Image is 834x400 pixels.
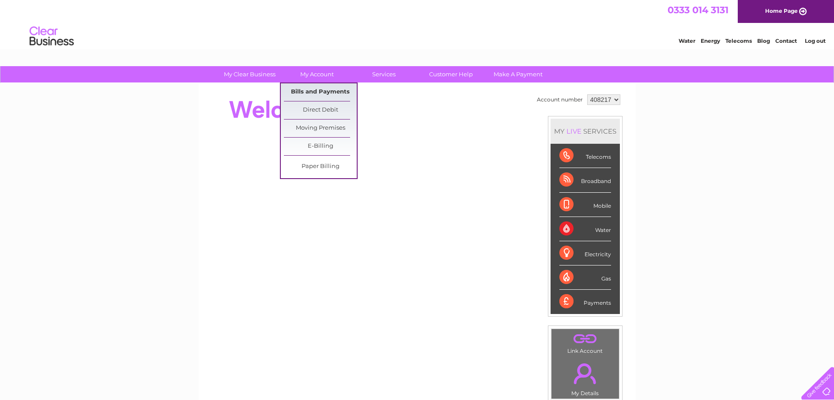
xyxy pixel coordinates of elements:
a: Blog [757,37,770,44]
a: Make A Payment [482,66,555,82]
a: Paper Billing [284,158,357,176]
a: Contact [775,37,797,44]
div: Electricity [559,241,611,265]
div: LIVE [565,127,583,135]
a: Direct Debit [284,101,357,119]
a: 0333 014 3131 [668,4,728,15]
div: Clear Business is a trading name of Verastar Limited (registered in [GEOGRAPHIC_DATA] No. 3667643... [209,5,626,43]
a: . [554,358,617,389]
img: logo.png [29,23,74,50]
div: Telecoms [559,144,611,168]
div: Gas [559,265,611,290]
div: MY SERVICES [551,119,620,144]
a: Energy [701,37,720,44]
div: Mobile [559,193,611,217]
a: E-Billing [284,138,357,155]
a: My Clear Business [213,66,286,82]
a: Water [679,37,695,44]
div: Broadband [559,168,611,192]
a: Customer Help [415,66,487,82]
a: . [554,331,617,347]
div: Payments [559,290,611,314]
td: My Details [551,356,619,399]
a: Bills and Payments [284,83,357,101]
a: Log out [805,37,826,44]
a: Telecoms [725,37,752,44]
a: My Account [280,66,353,82]
a: Moving Premises [284,120,357,137]
td: Account number [535,92,585,107]
a: Services [347,66,420,82]
td: Link Account [551,329,619,356]
div: Water [559,217,611,241]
